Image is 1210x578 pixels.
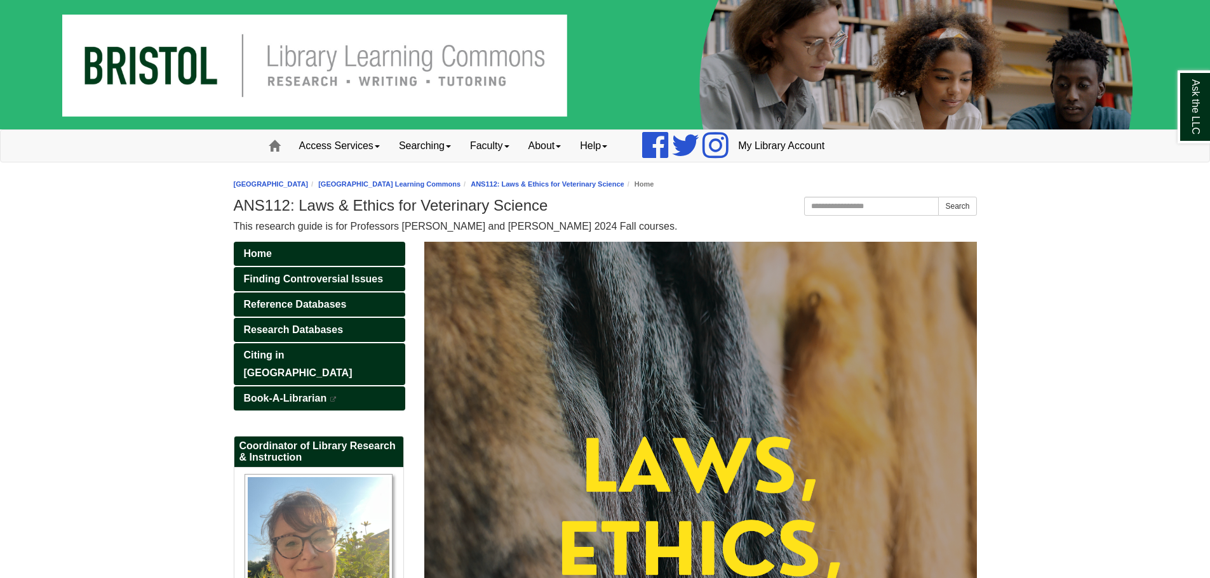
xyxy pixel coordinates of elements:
h2: Coordinator of Library Research & Instruction [234,437,403,468]
span: This research guide is for Professors [PERSON_NAME] and [PERSON_NAME] 2024 Fall courses. [234,221,678,232]
li: Home [624,178,654,190]
button: Search [938,197,976,216]
span: Citing in [GEOGRAPHIC_DATA] [244,350,353,378]
a: Reference Databases [234,292,405,317]
a: [GEOGRAPHIC_DATA] Learning Commons [318,180,460,188]
a: Access Services [290,130,389,162]
h1: ANS112: Laws & Ethics for Veterinary Science [234,197,977,214]
nav: breadcrumb [234,178,977,190]
a: About [519,130,571,162]
span: Reference Databases [244,299,347,310]
a: Research Databases [234,318,405,342]
span: Home [244,248,272,259]
i: This link opens in a new window [330,397,337,402]
span: Research Databases [244,324,344,335]
a: Citing in [GEOGRAPHIC_DATA] [234,343,405,385]
a: Finding Controversial Issues [234,267,405,291]
a: Help [570,130,617,162]
a: Searching [389,130,460,162]
span: Book-A-Librarian [244,393,327,404]
span: Finding Controversial Issues [244,273,384,284]
a: Book-A-Librarian [234,386,405,411]
a: ANS112: Laws & Ethics for Veterinary Science [471,180,624,188]
a: Home [234,242,405,266]
a: [GEOGRAPHIC_DATA] [234,180,309,188]
a: My Library Account [729,130,834,162]
a: Faculty [460,130,519,162]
